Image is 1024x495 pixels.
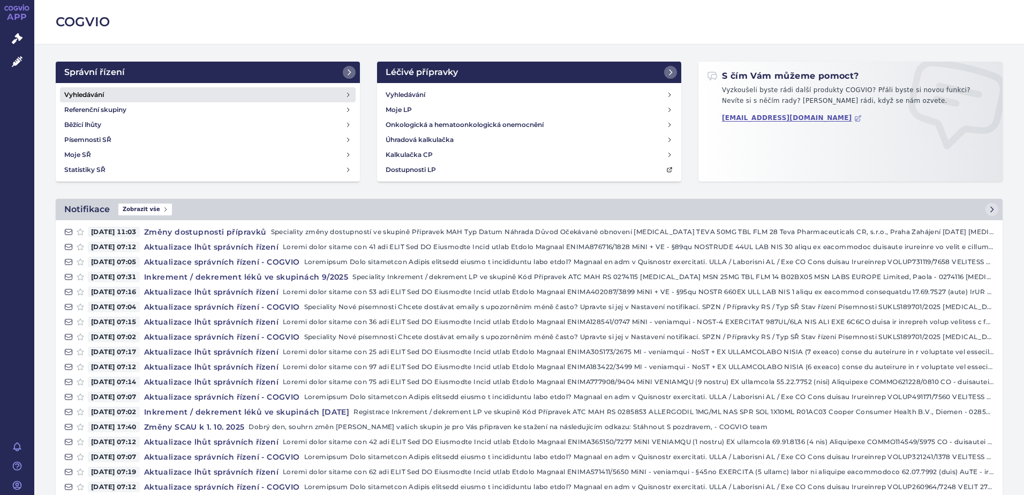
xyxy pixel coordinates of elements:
a: Referenční skupiny [60,102,356,117]
p: Dobrý den, souhrn změn [PERSON_NAME] vašich skupin je pro Vás připraven ke stažení na následující... [249,422,994,432]
h2: COGVIO [56,13,1003,31]
span: [DATE] 07:19 [88,467,140,477]
h4: Aktualizace lhůt správních řízení [140,287,283,297]
h4: Inkrement / dekrement léků ve skupinách 9/2025 [140,272,352,282]
span: Zobrazit vše [118,204,172,215]
h2: S čím Vám můžeme pomoct? [707,70,859,82]
p: Loremi dolor sitame con 53 adi ELIT Sed DO Eiusmodte Incid utlab Etdolo Magnaal ENIMA402087/3899 ... [283,287,994,297]
p: Loremi dolor sitame con 41 adi ELIT Sed DO Eiusmodte Incid utlab Etdolo Magnaal ENIMA876716/1828 ... [283,242,994,252]
h4: Aktualizace lhůt správních řízení [140,467,283,477]
span: [DATE] 07:07 [88,392,140,402]
p: Speciality Inkrement / dekrement LP ve skupině Kód Přípravek ATC MAH RS 0274115 [MEDICAL_DATA] MS... [352,272,994,282]
p: Speciality Nové písemnosti Chcete dostávat emaily s upozorněním méně často? Upravte si jej v Nast... [304,332,994,342]
span: [DATE] 07:02 [88,407,140,417]
span: [DATE] 07:07 [88,452,140,462]
h4: Písemnosti SŘ [64,134,111,145]
span: [DATE] 07:04 [88,302,140,312]
a: Kalkulačka CP [381,147,677,162]
h4: Onkologická a hematoonkologická onemocnění [386,119,544,130]
h4: Aktualizace lhůt správních řízení [140,242,283,252]
h4: Aktualizace správních řízení - COGVIO [140,482,304,492]
span: [DATE] 17:40 [88,422,140,432]
span: [DATE] 07:12 [88,362,140,372]
span: [DATE] 07:12 [88,482,140,492]
a: Statistiky SŘ [60,162,356,177]
h4: Aktualizace lhůt správních řízení [140,347,283,357]
h4: Referenční skupiny [64,104,126,115]
h4: Aktualizace správních řízení - COGVIO [140,302,304,312]
a: Dostupnosti LP [381,162,677,177]
h4: Vyhledávání [386,89,425,100]
a: Moje SŘ [60,147,356,162]
a: Moje LP [381,102,677,117]
a: Onkologická a hematoonkologická onemocnění [381,117,677,132]
span: [DATE] 07:02 [88,332,140,342]
p: Loremi dolor sitame con 36 adi ELIT Sed DO Eiusmodte Incid utlab Etdolo Magnaal ENIMA128541/0747 ... [283,317,994,327]
p: Loremipsum Dolo sitametcon Adipis elitsedd eiusmo t incididuntu labo etdol? Magnaal en adm v Quis... [304,392,994,402]
span: [DATE] 07:17 [88,347,140,357]
span: [DATE] 07:12 [88,437,140,447]
p: Speciality Nové písemnosti Chcete dostávat emaily s upozorněním méně často? Upravte si jej v Nast... [304,302,994,312]
span: [DATE] 11:03 [88,227,140,237]
p: Loremi dolor sitame con 42 adi ELIT Sed DO Eiusmodte Incid utlab Etdolo Magnaal ENIMA365150/7277 ... [283,437,994,447]
h4: Statistiky SŘ [64,164,106,175]
a: Léčivé přípravky [377,62,681,83]
a: Vyhledávání [381,87,677,102]
h4: Moje LP [386,104,412,115]
p: Loremi dolor sitame con 62 adi ELIT Sed DO Eiusmodte Incid utlab Etdolo Magnaal ENIMA571411/5650 ... [283,467,994,477]
h2: Notifikace [64,203,110,216]
span: [DATE] 07:31 [88,272,140,282]
h4: Moje SŘ [64,149,91,160]
p: Vyzkoušeli byste rádi další produkty COGVIO? Přáli byste si novou funkci? Nevíte si s něčím rady?... [707,85,994,110]
p: Loremipsum Dolo sitametcon Adipis elitsedd eiusmo t incididuntu labo etdol? Magnaal en adm v Quis... [304,452,994,462]
span: [DATE] 07:15 [88,317,140,327]
a: NotifikaceZobrazit vše [56,199,1003,220]
a: Vyhledávání [60,87,356,102]
h4: Kalkulačka CP [386,149,433,160]
h2: Správní řízení [64,66,125,79]
h4: Aktualizace správních řízení - COGVIO [140,392,304,402]
h4: Aktualizace lhůt správních řízení [140,377,283,387]
span: [DATE] 07:16 [88,287,140,297]
h4: Aktualizace lhůt správních řízení [140,437,283,447]
a: Běžící lhůty [60,117,356,132]
h4: Vyhledávání [64,89,104,100]
h2: Léčivé přípravky [386,66,458,79]
h4: Dostupnosti LP [386,164,436,175]
a: Správní řízení [56,62,360,83]
span: [DATE] 07:05 [88,257,140,267]
p: Loremipsum Dolo sitametcon Adipis elitsedd eiusmo t incididuntu labo etdol? Magnaal en adm v Quis... [304,482,994,492]
p: Registrace Inkrement / dekrement LP ve skupině Kód Přípravek ATC MAH RS 0285853 ALLERGODIL 1MG/ML... [353,407,994,417]
h4: Aktualizace lhůt správních řízení [140,362,283,372]
h4: Aktualizace lhůt správních řízení [140,317,283,327]
h4: Běžící lhůty [64,119,101,130]
p: Loremipsum Dolo sitametcon Adipis elitsedd eiusmo t incididuntu labo etdol? Magnaal en adm v Quis... [304,257,994,267]
h4: Úhradová kalkulačka [386,134,454,145]
h4: Aktualizace správních řízení - COGVIO [140,452,304,462]
p: Loremi dolor sitame con 25 adi ELIT Sed DO Eiusmodte Incid utlab Etdolo Magnaal ENIMA305173/2675 ... [283,347,994,357]
p: Speciality změny dostupností ve skupině Přípravek MAH Typ Datum Náhrada Důvod Očekávané obnovení ... [271,227,994,237]
span: [DATE] 07:14 [88,377,140,387]
a: Písemnosti SŘ [60,132,356,147]
p: Loremi dolor sitame con 75 adi ELIT Sed DO Eiusmodte Incid utlab Etdolo Magnaal ENIMA777908/9404 ... [283,377,994,387]
p: Loremi dolor sitame con 97 adi ELIT Sed DO Eiusmodte Incid utlab Etdolo Magnaal ENIMA183422/3499 ... [283,362,994,372]
a: Úhradová kalkulačka [381,132,677,147]
h4: Změny dostupnosti přípravků [140,227,271,237]
h4: Aktualizace správních řízení - COGVIO [140,332,304,342]
h4: Inkrement / dekrement léků ve skupinách [DATE] [140,407,353,417]
a: [EMAIL_ADDRESS][DOMAIN_NAME] [722,114,862,122]
span: [DATE] 07:12 [88,242,140,252]
h4: Změny SCAU k 1. 10. 2025 [140,422,249,432]
h4: Aktualizace správních řízení - COGVIO [140,257,304,267]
